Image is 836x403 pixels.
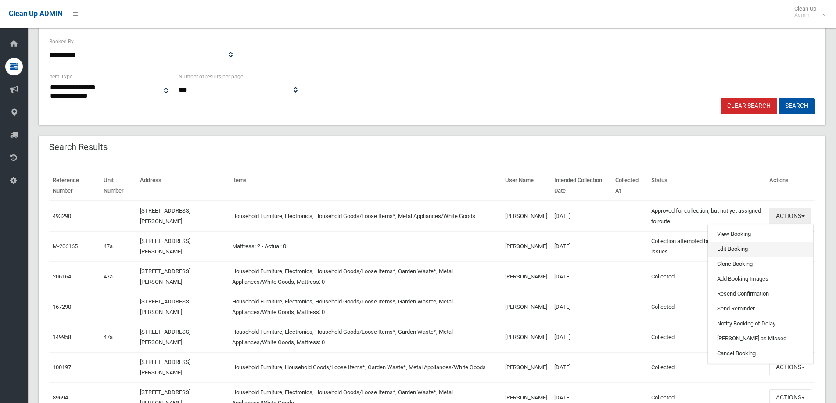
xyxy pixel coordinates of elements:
[648,322,766,352] td: Collected
[49,72,72,82] label: Item Type
[502,322,551,352] td: [PERSON_NAME]
[708,346,813,361] a: Cancel Booking
[100,171,136,201] th: Unit Number
[708,301,813,316] a: Send Reminder
[648,171,766,201] th: Status
[53,303,71,310] a: 167290
[53,364,71,371] a: 100197
[551,231,612,261] td: [DATE]
[708,257,813,271] a: Clone Booking
[708,242,813,257] a: Edit Booking
[49,37,74,46] label: Booked By
[136,171,229,201] th: Address
[708,227,813,242] a: View Booking
[49,171,100,201] th: Reference Number
[229,322,502,352] td: Household Furniture, Electronics, Household Goods/Loose Items*, Garden Waste*, Metal Appliances/W...
[502,231,551,261] td: [PERSON_NAME]
[551,261,612,292] td: [DATE]
[551,201,612,232] td: [DATE]
[229,261,502,292] td: Household Furniture, Electronics, Household Goods/Loose Items*, Garden Waste*, Metal Appliances/W...
[140,328,190,346] a: [STREET_ADDRESS][PERSON_NAME]
[53,273,71,280] a: 206164
[551,171,612,201] th: Intended Collection Date
[53,394,68,401] a: 89694
[708,271,813,286] a: Add Booking Images
[140,238,190,255] a: [STREET_ADDRESS][PERSON_NAME]
[39,139,118,156] header: Search Results
[794,12,816,18] small: Admin
[779,98,815,114] button: Search
[140,207,190,225] a: [STREET_ADDRESS][PERSON_NAME]
[502,292,551,322] td: [PERSON_NAME]
[551,352,612,382] td: [DATE]
[721,98,777,114] a: Clear Search
[648,352,766,382] td: Collected
[708,286,813,301] a: Resend Confirmation
[551,322,612,352] td: [DATE]
[502,201,551,232] td: [PERSON_NAME]
[502,261,551,292] td: [PERSON_NAME]
[100,231,136,261] td: 47a
[53,213,71,219] a: 493290
[179,72,243,82] label: Number of results per page
[769,208,811,224] button: Actions
[140,268,190,285] a: [STREET_ADDRESS][PERSON_NAME]
[100,322,136,352] td: 47a
[708,331,813,346] a: [PERSON_NAME] as Missed
[708,316,813,331] a: Notify Booking of Delay
[769,359,811,375] button: Actions
[100,261,136,292] td: 47a
[766,171,815,201] th: Actions
[53,243,78,250] a: M-206165
[140,359,190,376] a: [STREET_ADDRESS][PERSON_NAME]
[229,292,502,322] td: Household Furniture, Electronics, Household Goods/Loose Items*, Garden Waste*, Metal Appliances/W...
[229,171,502,201] th: Items
[551,292,612,322] td: [DATE]
[612,171,648,201] th: Collected At
[229,201,502,232] td: Household Furniture, Electronics, Household Goods/Loose Items*, Metal Appliances/White Goods
[53,334,71,340] a: 149958
[502,171,551,201] th: User Name
[648,261,766,292] td: Collected
[229,231,502,261] td: Mattress: 2 - Actual: 0
[140,298,190,315] a: [STREET_ADDRESS][PERSON_NAME]
[790,5,825,18] span: Clean Up
[502,352,551,382] td: [PERSON_NAME]
[648,292,766,322] td: Collected
[648,231,766,261] td: Collection attempted but driver reported issues
[648,201,766,232] td: Approved for collection, but not yet assigned to route
[9,10,62,18] span: Clean Up ADMIN
[229,352,502,382] td: Household Furniture, Household Goods/Loose Items*, Garden Waste*, Metal Appliances/White Goods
